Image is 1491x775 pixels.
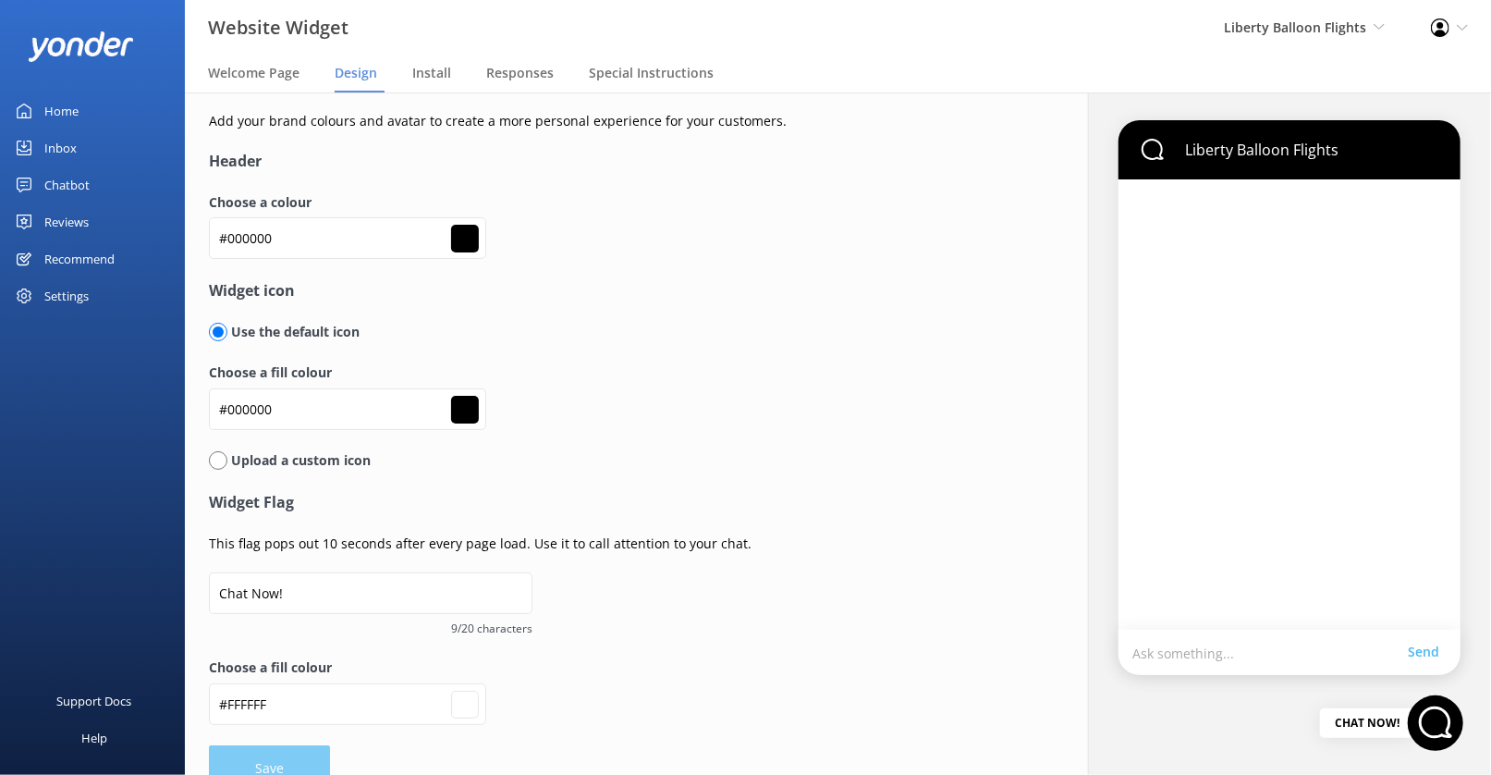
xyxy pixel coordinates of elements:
span: Design [335,64,377,82]
div: Recommend [44,240,115,277]
h4: Widget Flag [209,491,1016,515]
div: Inbox [44,129,77,166]
input: Chat [209,572,532,614]
span: Liberty Balloon Flights [1224,18,1366,36]
label: Choose a colour [209,192,1016,213]
div: Home [44,92,79,129]
div: Chat Now! [1320,708,1414,738]
input: #fcfcfcf [209,683,486,725]
span: Responses [486,64,554,82]
h4: Widget icon [209,279,1016,303]
span: Special Instructions [589,64,714,82]
div: Reviews [44,203,89,240]
p: Use the default icon [227,322,360,342]
p: Add your brand colours and avatar to create a more personal experience for your customers. [209,111,1016,131]
div: Support Docs [57,683,132,720]
p: This flag pops out 10 seconds after every page load. Use it to call attention to your chat. [209,534,1016,554]
p: Upload a custom icon [227,450,371,471]
p: Liberty Balloon Flights [1171,140,1338,160]
div: Help [81,720,107,757]
p: Ask something... [1132,644,1408,661]
label: Choose a fill colour [209,363,1016,383]
a: Send [1408,642,1447,662]
img: yonder-white-logo.png [28,31,134,62]
span: Welcome Page [208,64,299,82]
span: Install [412,64,451,82]
div: Settings [44,277,89,314]
label: Choose a fill colour [209,658,1016,678]
span: 9/20 characters [209,620,532,637]
h3: Website Widget [208,13,348,43]
div: Chatbot [44,166,90,203]
h4: Header [209,150,1016,174]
